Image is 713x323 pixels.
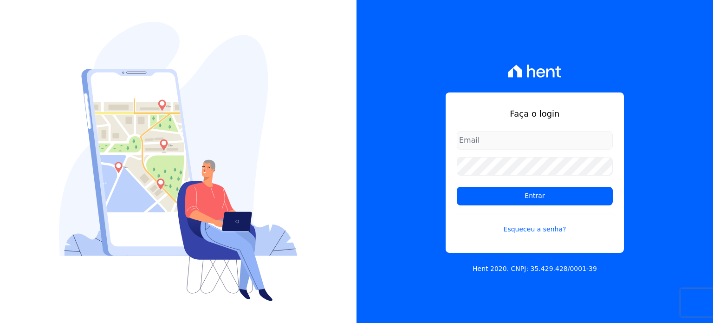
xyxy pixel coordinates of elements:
[59,22,298,301] img: Login
[457,131,613,150] input: Email
[457,213,613,234] a: Esqueceu a senha?
[457,187,613,205] input: Entrar
[457,107,613,120] h1: Faça o login
[473,264,597,274] p: Hent 2020. CNPJ: 35.429.428/0001-39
